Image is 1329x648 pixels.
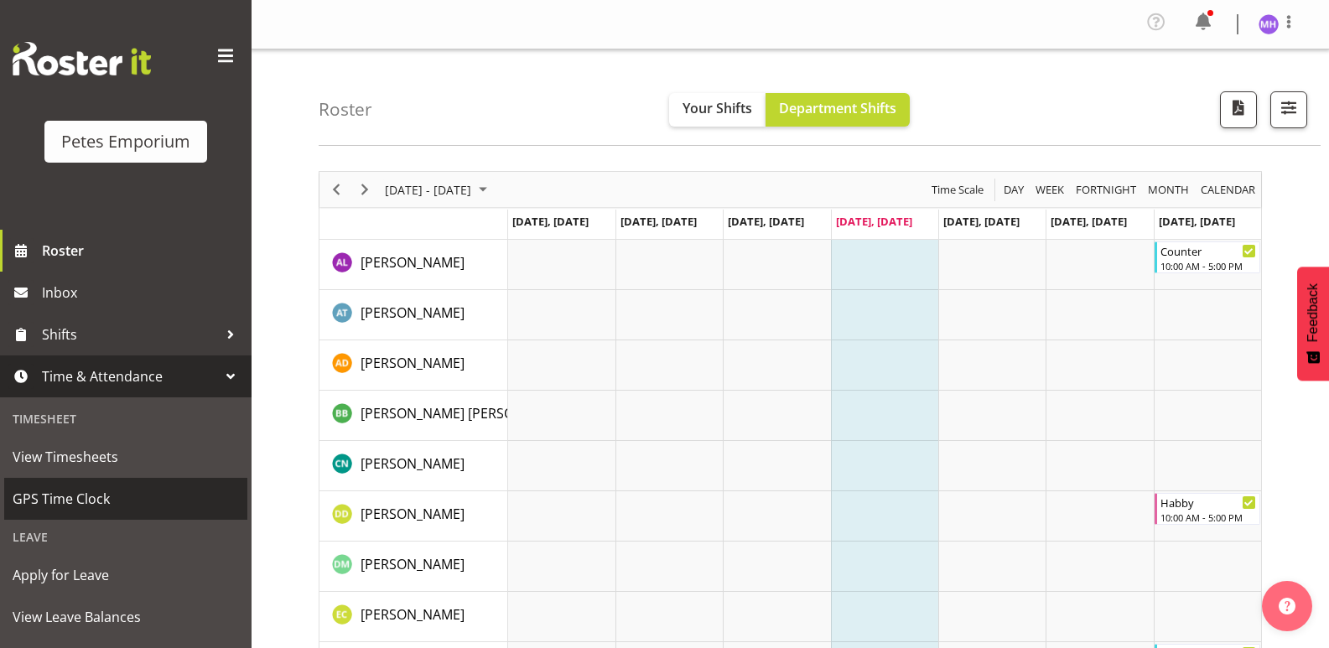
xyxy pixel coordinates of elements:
[620,214,697,229] span: [DATE], [DATE]
[361,403,572,423] a: [PERSON_NAME] [PERSON_NAME]
[766,93,910,127] button: Department Shifts
[1155,241,1260,273] div: Abigail Lane"s event - Counter Begin From Sunday, September 7, 2025 at 10:00:00 AM GMT+12:00 Ends...
[1160,259,1256,272] div: 10:00 AM - 5:00 PM
[1159,214,1235,229] span: [DATE], [DATE]
[322,172,350,207] div: Previous
[1033,179,1067,200] button: Timeline Week
[319,391,508,441] td: Beena Beena resource
[1160,242,1256,259] div: Counter
[361,604,465,625] a: [PERSON_NAME]
[42,280,243,305] span: Inbox
[836,214,912,229] span: [DATE], [DATE]
[1051,214,1127,229] span: [DATE], [DATE]
[319,441,508,491] td: Christine Neville resource
[319,340,508,391] td: Amelia Denz resource
[382,179,495,200] button: September 01 - 07, 2025
[4,554,247,596] a: Apply for Leave
[354,179,376,200] button: Next
[361,554,465,574] a: [PERSON_NAME]
[361,404,572,422] span: [PERSON_NAME] [PERSON_NAME]
[1001,179,1027,200] button: Timeline Day
[779,99,896,117] span: Department Shifts
[4,402,247,436] div: Timesheet
[361,555,465,573] span: [PERSON_NAME]
[1155,493,1260,525] div: Danielle Donselaar"s event - Habby Begin From Sunday, September 7, 2025 at 10:00:00 AM GMT+12:00 ...
[361,354,465,372] span: [PERSON_NAME]
[361,505,465,523] span: [PERSON_NAME]
[361,454,465,474] a: [PERSON_NAME]
[728,214,804,229] span: [DATE], [DATE]
[943,214,1020,229] span: [DATE], [DATE]
[319,240,508,290] td: Abigail Lane resource
[13,604,239,630] span: View Leave Balances
[1279,598,1295,614] img: help-xxl-2.png
[61,129,190,154] div: Petes Emporium
[683,99,752,117] span: Your Shifts
[361,253,465,272] span: [PERSON_NAME]
[361,605,465,624] span: [PERSON_NAME]
[1198,179,1259,200] button: Month
[1002,179,1025,200] span: Day
[42,364,218,389] span: Time & Attendance
[1220,91,1257,128] button: Download a PDF of the roster according to the set date range.
[1160,494,1256,511] div: Habby
[13,42,151,75] img: Rosterit website logo
[42,238,243,263] span: Roster
[361,303,465,322] span: [PERSON_NAME]
[1199,179,1257,200] span: calendar
[13,562,239,588] span: Apply for Leave
[319,592,508,642] td: Emma Croft resource
[1073,179,1140,200] button: Fortnight
[319,100,372,119] h4: Roster
[361,454,465,473] span: [PERSON_NAME]
[4,478,247,520] a: GPS Time Clock
[13,444,239,469] span: View Timesheets
[1145,179,1192,200] button: Timeline Month
[1160,511,1256,524] div: 10:00 AM - 5:00 PM
[1074,179,1138,200] span: Fortnight
[1297,267,1329,381] button: Feedback - Show survey
[319,491,508,542] td: Danielle Donselaar resource
[1270,91,1307,128] button: Filter Shifts
[350,172,379,207] div: Next
[1034,179,1066,200] span: Week
[361,353,465,373] a: [PERSON_NAME]
[383,179,473,200] span: [DATE] - [DATE]
[1146,179,1191,200] span: Month
[669,93,766,127] button: Your Shifts
[361,252,465,272] a: [PERSON_NAME]
[1306,283,1321,342] span: Feedback
[929,179,987,200] button: Time Scale
[319,290,508,340] td: Alex-Micheal Taniwha resource
[361,504,465,524] a: [PERSON_NAME]
[1259,14,1279,34] img: mackenzie-halford4471.jpg
[42,322,218,347] span: Shifts
[4,596,247,638] a: View Leave Balances
[319,542,508,592] td: David McAuley resource
[4,436,247,478] a: View Timesheets
[930,179,985,200] span: Time Scale
[13,486,239,511] span: GPS Time Clock
[512,214,589,229] span: [DATE], [DATE]
[361,303,465,323] a: [PERSON_NAME]
[4,520,247,554] div: Leave
[325,179,348,200] button: Previous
